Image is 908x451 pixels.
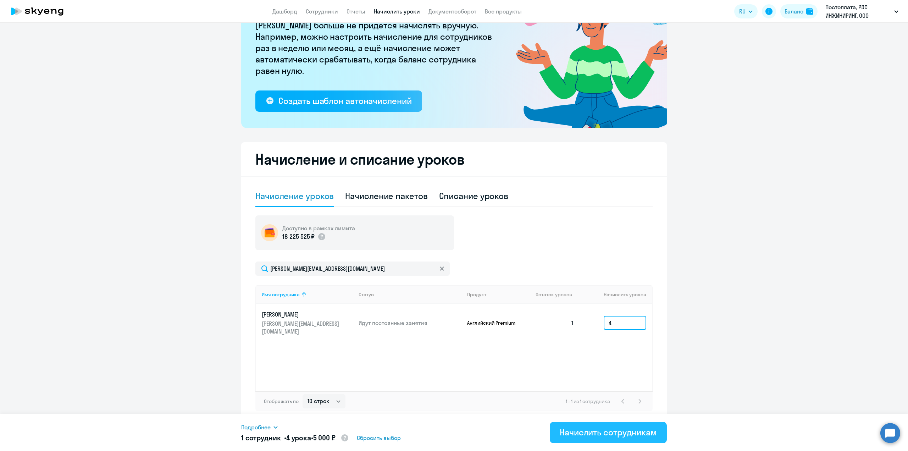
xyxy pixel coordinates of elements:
[734,4,758,18] button: RU
[780,4,818,18] button: Балансbalance
[359,291,374,298] div: Статус
[550,422,667,443] button: Начислить сотрудникам
[255,90,422,112] button: Создать шаблон автоначислений
[467,320,520,326] p: Английский Premium
[467,291,486,298] div: Продукт
[262,320,341,335] p: [PERSON_NAME][EMAIL_ADDRESS][DOMAIN_NAME]
[536,291,572,298] span: Остаток уроков
[261,224,278,241] img: wallet-circle.png
[313,433,336,442] span: 5 000 ₽
[359,319,461,327] p: Идут постоянные занятия
[255,190,334,202] div: Начисление уроков
[566,398,610,405] span: 1 - 1 из 1 сотрудника
[262,310,353,335] a: [PERSON_NAME][PERSON_NAME][EMAIL_ADDRESS][DOMAIN_NAME]
[241,433,349,444] h5: 1 сотрудник • •
[282,232,315,241] p: 18 225 525 ₽
[467,291,530,298] div: Продукт
[264,398,300,405] span: Отображать по:
[359,291,461,298] div: Статус
[262,310,341,318] p: [PERSON_NAME]
[822,3,902,20] button: Постоплата, РЭС ИНЖИНИРИНГ, ООО
[785,7,803,16] div: Баланс
[739,7,746,16] span: RU
[262,291,300,298] div: Имя сотрудника
[428,8,476,15] a: Документооборот
[580,285,652,304] th: Начислить уроков
[241,423,271,431] span: Подробнее
[278,95,411,106] div: Создать шаблон автоначислений
[282,224,355,232] h5: Доступно в рамках лимита
[347,8,365,15] a: Отчеты
[439,190,509,202] div: Списание уроков
[255,151,653,168] h2: Начисление и списание уроков
[272,8,297,15] a: Дашборд
[286,433,311,442] span: 4 урока
[560,427,657,438] div: Начислить сотрудникам
[255,20,497,76] p: [PERSON_NAME] больше не придётся начислять вручную. Например, можно настроить начисление для сотр...
[825,3,891,20] p: Постоплата, РЭС ИНЖИНИРИНГ, ООО
[530,304,580,342] td: 1
[536,291,580,298] div: Остаток уроков
[306,8,338,15] a: Сотрудники
[255,262,450,276] input: Поиск по имени, email, продукту или статусу
[485,8,522,15] a: Все продукты
[806,8,813,15] img: balance
[357,434,401,442] span: Сбросить выбор
[345,190,427,202] div: Начисление пакетов
[262,291,353,298] div: Имя сотрудника
[374,8,420,15] a: Начислить уроки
